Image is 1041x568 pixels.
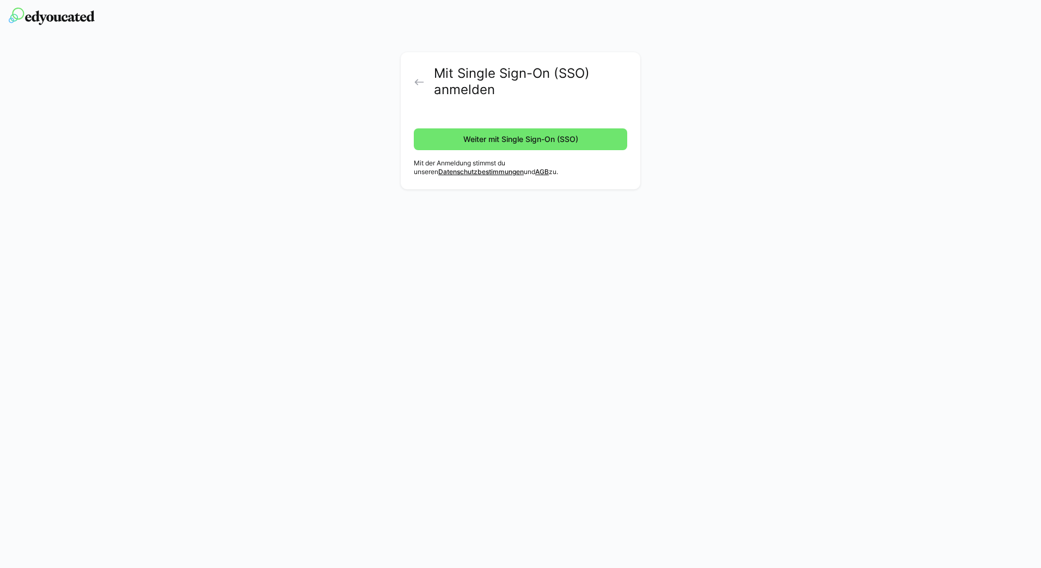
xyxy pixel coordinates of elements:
[462,134,580,145] span: Weiter mit Single Sign-On (SSO)
[434,65,627,98] h2: Mit Single Sign-On (SSO) anmelden
[414,128,627,150] button: Weiter mit Single Sign-On (SSO)
[414,159,627,176] p: Mit der Anmeldung stimmst du unseren und zu.
[9,8,95,25] img: edyoucated
[535,168,549,176] a: AGB
[438,168,524,176] a: Datenschutzbestimmungen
